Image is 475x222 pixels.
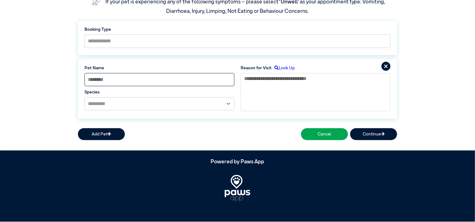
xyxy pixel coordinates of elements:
label: Look Up [272,65,295,71]
label: Booking Type [84,26,391,33]
button: Add Pet [78,128,125,140]
h5: Powered by Paws App [78,159,397,166]
img: PawsApp [225,175,250,202]
label: Species [84,89,234,95]
button: Continue [350,128,397,140]
label: Reason for Visit [241,65,272,71]
label: Pet Name [84,65,234,71]
button: Cancel [301,128,348,140]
